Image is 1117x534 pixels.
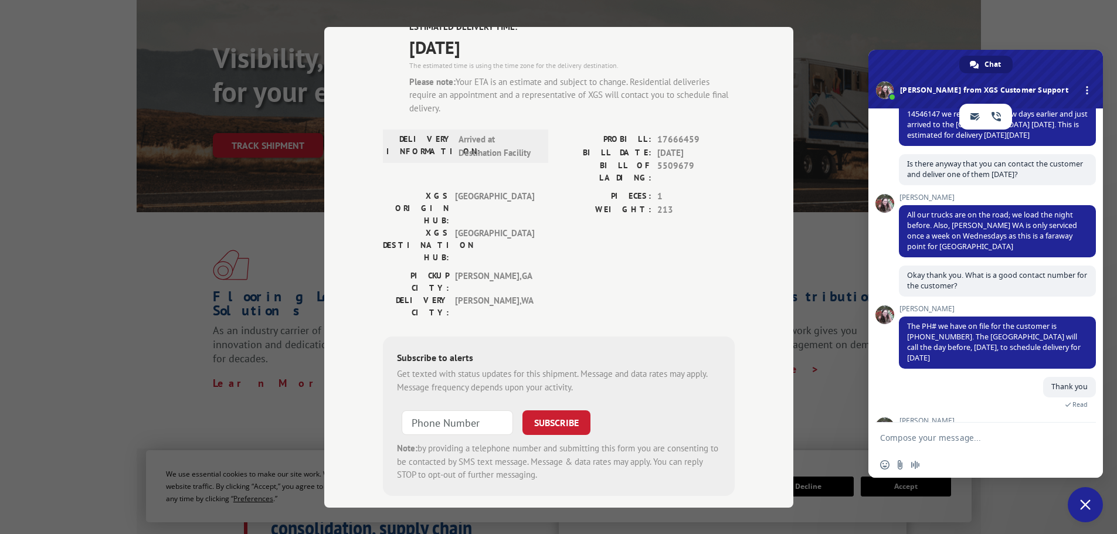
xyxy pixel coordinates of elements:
span: 213 [657,203,735,216]
label: ESTIMATED DELIVERY TIME: [409,21,735,34]
input: Phone Number [402,410,513,435]
span: [GEOGRAPHIC_DATA] [455,190,534,227]
span: [DATE] [409,33,735,60]
div: Subscribe to alerts [397,351,721,368]
label: PIECES: [559,190,651,203]
span: Is there anyway that you can contact the customer and deliver one of them [DATE]? [907,159,1083,179]
span: 5509679 [657,159,735,184]
label: XGS ORIGIN HUB: [383,190,449,227]
label: PROBILL: [559,133,651,147]
span: Okay thank you. What is a good contact number for the customer? [907,270,1087,291]
label: BILL OF LADING: [559,159,651,184]
div: Chat [959,56,1013,73]
span: [PERSON_NAME] [899,193,1096,202]
span: [GEOGRAPHIC_DATA] [455,227,534,264]
span: Audio message [911,460,920,470]
span: Read [1072,400,1088,409]
span: [PERSON_NAME] , GA [455,270,534,294]
span: 17666459 [657,133,735,147]
div: The estimated time is using the time zone for the delivery destination. [409,60,735,70]
span: The PH# we have on file for the customer is [PHONE_NUMBER]. The [GEOGRAPHIC_DATA] will call the d... [907,321,1081,363]
span: [DATE] [657,146,735,159]
a: phone [986,106,1007,127]
label: DELIVERY INFORMATION: [386,133,453,159]
span: Send a file [895,460,905,470]
strong: Please note: [409,76,456,87]
label: WEIGHT: [559,203,651,216]
button: SUBSCRIBE [522,410,590,435]
label: DELIVERY CITY: [383,294,449,319]
span: [PERSON_NAME] [899,305,1096,313]
span: Insert an emoji [880,460,889,470]
span: Arrived at Destination Facility [459,133,538,159]
a: email [965,106,986,127]
span: [PERSON_NAME] , WA [455,294,534,319]
textarea: Compose your message... [880,433,1065,443]
div: Close chat [1068,487,1103,522]
span: PO# 14546148 is still in transit from our GA center to our [GEOGRAPHIC_DATA]. This is estimated t... [907,77,1088,140]
label: XGS DESTINATION HUB: [383,227,449,264]
div: by providing a telephone number and submitting this form you are consenting to be contacted by SM... [397,442,721,482]
span: Chat [984,56,1001,73]
label: BILL DATE: [559,146,651,159]
span: 1 [657,190,735,203]
span: [PERSON_NAME] [899,417,1096,425]
label: PICKUP CITY: [383,270,449,294]
span: All our trucks are on the road; we load the night before. Also, [PERSON_NAME] WA is only serviced... [907,210,1077,251]
strong: Note: [397,443,417,454]
div: Get texted with status updates for this shipment. Message and data rates may apply. Message frequ... [397,368,721,394]
span: Thank you [1051,382,1088,392]
div: More channels [1079,83,1095,98]
div: Your ETA is an estimate and subject to change. Residential deliveries require an appointment and ... [409,75,735,115]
